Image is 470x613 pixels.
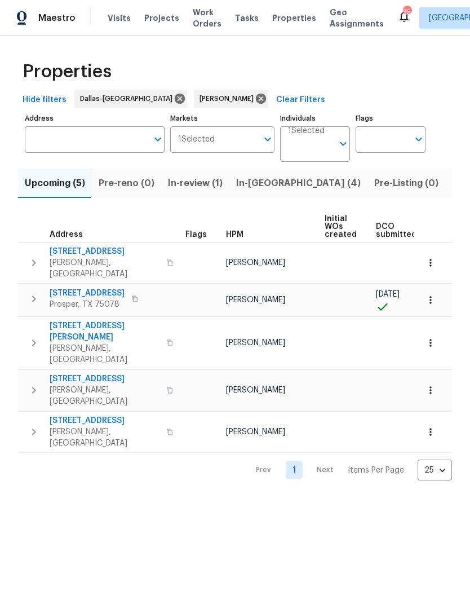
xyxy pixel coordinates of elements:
span: Hide filters [23,93,66,107]
span: Prosper, TX 75078 [50,299,125,310]
span: Properties [23,66,112,77]
label: Flags [356,115,425,122]
button: Hide filters [18,90,71,111]
button: Open [411,131,427,147]
span: [PERSON_NAME] [226,259,285,267]
span: HPM [226,231,243,239]
span: Initial WOs created [325,215,357,239]
span: [PERSON_NAME] [226,296,285,304]
span: Tasks [235,14,259,22]
span: [STREET_ADDRESS] [50,246,159,257]
div: Dallas-[GEOGRAPHIC_DATA] [74,90,187,108]
button: Open [150,131,166,147]
span: [PERSON_NAME] [199,93,258,104]
div: 35 [403,7,411,18]
span: In-[GEOGRAPHIC_DATA] (4) [236,175,361,191]
span: [STREET_ADDRESS] [50,288,125,299]
span: In-review (1) [168,175,223,191]
span: Clear Filters [276,93,325,107]
span: Upcoming (5) [25,175,85,191]
label: Address [25,115,165,122]
span: Flags [185,231,207,239]
span: [STREET_ADDRESS][PERSON_NAME] [50,320,159,343]
nav: Pagination Navigation [245,460,452,480]
span: Work Orders [193,7,221,29]
span: Address [50,231,83,239]
label: Markets [170,115,275,122]
span: 1 Selected [288,126,325,136]
span: Geo Assignments [330,7,384,29]
span: Maestro [38,12,76,24]
button: Open [335,136,351,152]
span: [PERSON_NAME] [226,339,285,347]
span: Properties [272,12,316,24]
span: DCO submitted [376,223,416,239]
div: 25 [418,456,452,485]
span: [PERSON_NAME] [226,428,285,436]
span: 1 Selected [178,135,215,144]
label: Individuals [280,115,350,122]
span: [PERSON_NAME], [GEOGRAPHIC_DATA] [50,385,159,407]
span: [PERSON_NAME], [GEOGRAPHIC_DATA] [50,426,159,449]
span: Pre-Listing (0) [374,175,438,191]
button: Open [260,131,276,147]
span: Projects [144,12,179,24]
span: [STREET_ADDRESS] [50,415,159,426]
span: Dallas-[GEOGRAPHIC_DATA] [80,93,177,104]
a: Goto page 1 [286,461,303,479]
div: [PERSON_NAME] [194,90,268,108]
span: [STREET_ADDRESS] [50,373,159,385]
p: Items Per Page [348,465,404,476]
span: [PERSON_NAME] [226,386,285,394]
span: [PERSON_NAME], [GEOGRAPHIC_DATA] [50,343,159,365]
span: [PERSON_NAME], [GEOGRAPHIC_DATA] [50,257,159,280]
span: Visits [108,12,131,24]
span: [DATE] [376,290,400,298]
button: Clear Filters [272,90,330,111]
span: Pre-reno (0) [99,175,154,191]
